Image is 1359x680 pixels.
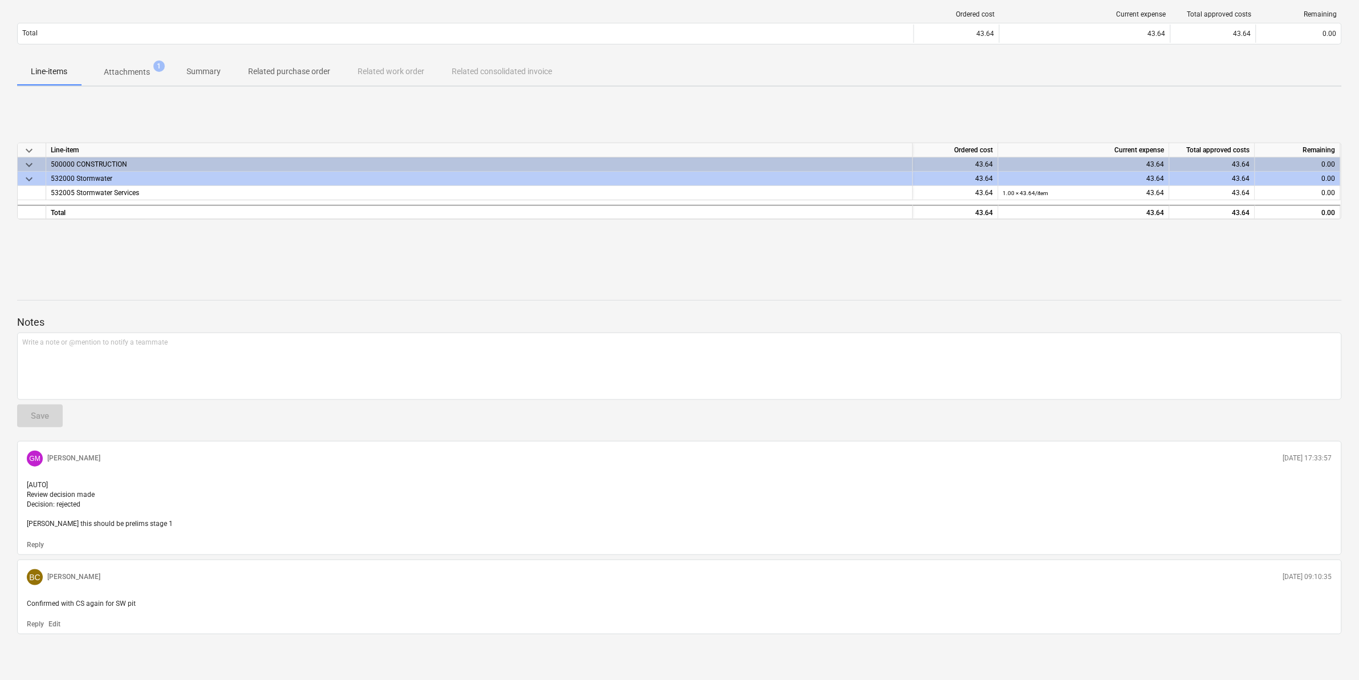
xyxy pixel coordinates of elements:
button: Reply [27,540,44,550]
iframe: Chat Widget [1302,625,1359,680]
div: Ordered cost [913,143,999,157]
div: 43.64 [919,30,995,38]
div: 0.00 [1261,30,1337,38]
div: Remaining [1255,143,1341,157]
div: 43.64 [1174,172,1250,186]
div: 43.64 [918,206,993,220]
p: Summary [186,66,221,78]
div: Geoff Morley [27,451,43,467]
p: [PERSON_NAME] [47,572,100,582]
p: Line-items [31,66,67,78]
p: Total [22,29,38,38]
p: [DATE] 09:10:35 [1283,572,1332,582]
div: 43.64 [918,186,993,200]
p: Notes [17,315,1342,329]
button: Edit [48,620,60,629]
div: 43.64 [1003,186,1165,200]
div: 500000 CONSTRUCTION [51,157,908,171]
span: 1 [153,60,165,72]
div: 43.64 [1174,186,1250,200]
div: Ordered cost [919,10,995,18]
span: 532005 Stormwater Services [51,189,139,197]
div: Total [46,205,913,219]
div: 532000 Stormwater [51,172,908,185]
div: 43.64 [1004,30,1166,38]
small: 1.00 × 43.64 / item [1003,190,1049,196]
div: 43.64 [1003,172,1165,186]
div: 43.64 [1003,157,1165,172]
div: 0.00 [1260,206,1336,220]
div: 43.64 [918,172,993,186]
div: 0.00 [1260,172,1336,186]
div: 43.64 [1003,206,1165,220]
div: Total approved costs [1170,143,1255,157]
span: [AUTO] Review decision made Decision: rejected [PERSON_NAME] this should be prelims stage 1 [27,481,173,528]
div: 43.64 [1174,206,1250,220]
div: Current expense [1004,10,1166,18]
div: 43.64 [918,157,993,172]
span: GM [29,455,40,463]
div: 0.00 [1260,157,1336,172]
p: [DATE] 17:33:57 [1283,454,1332,463]
button: Reply [27,620,44,629]
span: Confirmed with CS again for SW pit [27,600,136,608]
span: keyboard_arrow_down [22,144,36,157]
div: Billy Campbell [27,569,43,585]
div: Current expense [999,143,1170,157]
p: [PERSON_NAME] [47,454,100,463]
p: Attachments [104,66,150,78]
p: Related purchase order [248,66,330,78]
div: Remaining [1261,10,1337,18]
div: 43.64 [1175,30,1251,38]
span: keyboard_arrow_down [22,158,36,172]
div: Total approved costs [1175,10,1252,18]
div: 0.00 [1260,186,1336,200]
span: keyboard_arrow_down [22,172,36,186]
div: 43.64 [1174,157,1250,172]
span: BC [29,573,40,582]
div: Line-item [46,143,913,157]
